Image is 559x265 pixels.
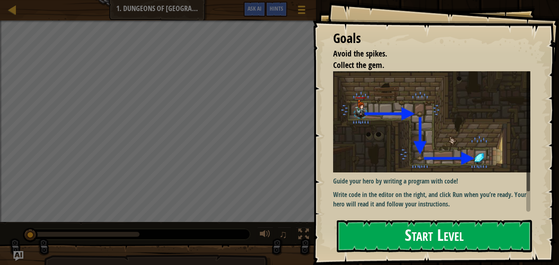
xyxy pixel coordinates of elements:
[323,48,528,60] li: Avoid the spikes.
[333,48,387,59] span: Avoid the spikes.
[333,71,530,172] img: Dungeons of kithgard
[277,227,291,244] button: ♫
[291,2,312,21] button: Show game menu
[333,59,384,70] span: Collect the gem.
[333,29,530,48] div: Goals
[248,5,261,12] span: Ask AI
[333,177,530,186] p: Guide your hero by writing a program with code!
[323,59,528,71] li: Collect the gem.
[333,190,530,209] p: Write code in the editor on the right, and click Run when you’re ready. Your hero will read it an...
[337,220,532,252] button: Start Level
[243,2,266,17] button: Ask AI
[14,251,23,261] button: Ask AI
[279,228,287,240] span: ♫
[270,5,283,12] span: Hints
[295,227,312,244] button: Toggle fullscreen
[257,227,273,244] button: Adjust volume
